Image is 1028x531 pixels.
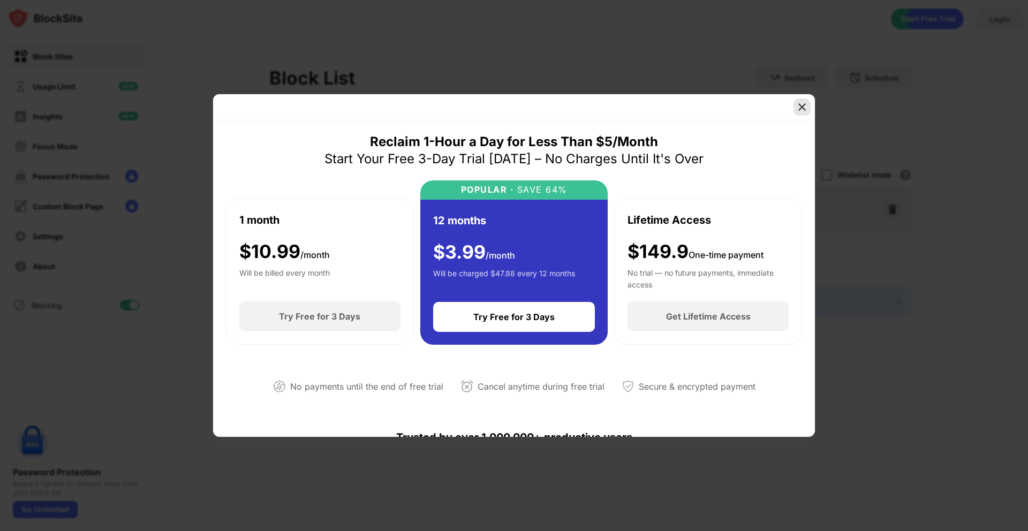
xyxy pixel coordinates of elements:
[239,241,330,263] div: $ 10.99
[628,267,789,289] div: No trial — no future payments, immediate access
[239,267,330,289] div: Will be billed every month
[486,250,515,261] span: /month
[324,150,704,168] div: Start Your Free 3-Day Trial [DATE] – No Charges Until It's Over
[273,380,286,393] img: not-paying
[473,312,555,322] div: Try Free for 3 Days
[478,379,604,395] div: Cancel anytime during free trial
[370,133,658,150] div: Reclaim 1-Hour a Day for Less Than $5/Month
[226,412,802,463] div: Trusted by over 1,000,000+ productive users
[433,241,515,263] div: $ 3.99
[461,185,514,195] div: POPULAR ·
[622,380,634,393] img: secured-payment
[628,212,711,228] div: Lifetime Access
[239,212,279,228] div: 1 month
[300,249,330,260] span: /month
[279,311,360,322] div: Try Free for 3 Days
[433,213,486,229] div: 12 months
[628,241,764,263] div: $149.9
[689,249,764,260] span: One-time payment
[513,185,568,195] div: SAVE 64%
[290,379,443,395] div: No payments until the end of free trial
[639,379,755,395] div: Secure & encrypted payment
[666,311,751,322] div: Get Lifetime Access
[433,268,575,289] div: Will be charged $47.88 every 12 months
[460,380,473,393] img: cancel-anytime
